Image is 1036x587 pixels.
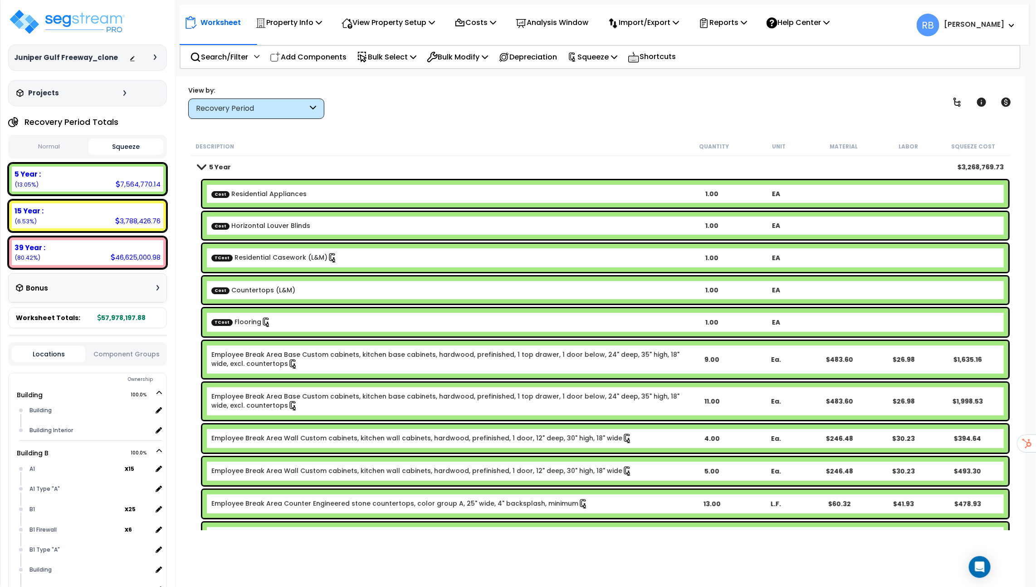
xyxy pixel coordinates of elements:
[125,503,152,515] span: location multiplier
[680,397,743,406] div: 11.00
[680,189,743,198] div: 1.00
[116,179,161,189] div: 7,564,770.14
[899,143,919,150] small: Labor
[744,355,807,364] div: Ea.
[8,8,126,35] img: logo_pro_r.png
[744,318,807,327] div: EA
[196,104,308,114] div: Recovery Period
[98,313,146,322] b: 57,978,197.88
[15,206,44,216] b: 15 Year :
[270,51,347,63] p: Add Components
[680,286,743,295] div: 1.00
[12,139,86,155] button: Normal
[342,16,435,29] p: View Property Setup
[27,564,152,575] div: Building
[188,86,324,95] div: View by:
[211,221,310,230] a: Custom Item
[680,253,743,262] div: 1.00
[872,355,935,364] div: $26.98
[131,390,155,400] span: 100.0%
[744,221,807,230] div: EA
[27,405,152,416] div: Building
[936,397,999,406] div: $1,998.53
[27,544,152,555] div: B1 Type "A"
[200,16,241,29] p: Worksheet
[129,465,135,473] small: 15
[680,355,743,364] div: 9.00
[936,355,999,364] div: $1,635.16
[27,504,125,515] div: B1
[744,253,807,262] div: EA
[516,16,588,29] p: Analysis Window
[808,467,871,476] div: $246.48
[211,254,233,261] span: TCost
[608,16,679,29] p: Import/Export
[26,285,48,292] h3: Bonus
[24,118,118,127] h4: Recovery Period Totals
[17,449,49,458] a: Building B 100.0%
[699,143,729,150] small: Quantity
[265,46,352,68] div: Add Components
[27,483,152,494] div: A1 Type "A"
[498,51,557,63] p: Depreciation
[209,163,231,172] b: 5 Year
[211,317,271,327] a: Custom Item
[90,349,163,359] button: Component Groups
[211,191,230,197] span: Cost
[12,346,85,362] button: Locations
[872,499,935,508] div: $41.93
[872,397,935,406] div: $26.98
[680,221,743,230] div: 1.00
[957,163,1003,172] div: $3,268,769.73
[27,374,166,385] div: Ownership
[211,286,295,295] a: Custom Item
[680,467,743,476] div: 5.00
[211,319,233,326] span: TCost
[115,216,161,226] div: 3,788,426.76
[15,169,41,179] b: 5 Year :
[15,181,39,188] small: 13.047611713562887%
[936,467,999,476] div: $493.30
[808,499,871,508] div: $60.32
[211,189,307,198] a: Custom Item
[427,51,488,63] p: Bulk Modify
[969,556,991,578] div: Open Intercom Messenger
[211,253,337,263] a: Custom Item
[211,499,588,509] a: Individual Item
[131,448,155,459] span: 100.0%
[28,89,59,98] h3: Projects
[129,506,136,513] small: 25
[17,390,43,400] a: Building 100.0%
[680,499,743,508] div: 13.00
[15,217,37,225] small: 6.5342264896743245%
[27,425,152,436] div: Building Interior
[357,51,416,63] p: Bulk Select
[27,524,125,535] div: B1 Firewall
[744,499,807,508] div: L.F.
[15,243,45,252] b: 39 Year :
[211,222,230,229] span: Cost
[936,499,999,508] div: $478.93
[211,434,632,444] a: Individual Item
[125,463,152,474] span: location multiplier
[744,189,807,198] div: EA
[699,16,747,29] p: Reports
[680,318,743,327] div: 1.00
[917,14,939,36] span: RB
[125,504,136,513] b: x
[567,51,617,63] p: Squeeze
[872,467,935,476] div: $30.23
[872,434,935,443] div: $30.23
[125,524,152,535] span: location multiplier
[211,287,230,294] span: Cost
[255,16,322,29] p: Property Info
[744,467,807,476] div: Ea.
[944,20,1004,29] b: [PERSON_NAME]
[494,46,562,68] div: Depreciation
[628,50,676,64] p: Shortcuts
[16,313,80,322] span: Worksheet Totals:
[27,464,125,474] div: A1
[14,53,118,62] h3: Juniper Gulf Freeway_clone
[744,434,807,443] div: Ea.
[454,16,496,29] p: Costs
